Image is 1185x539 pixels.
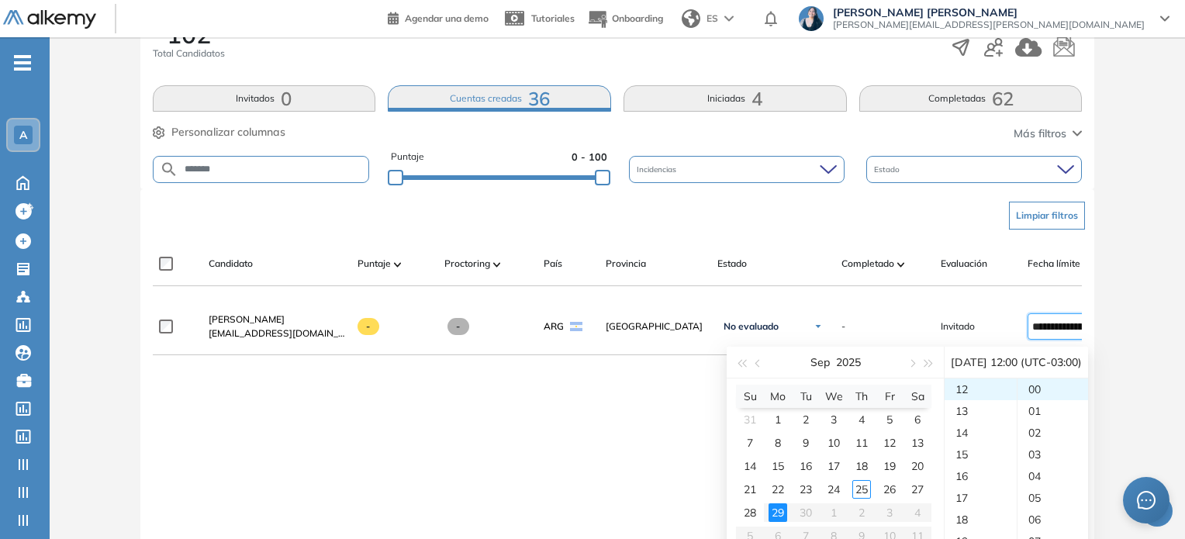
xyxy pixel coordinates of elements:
td: 2025-09-01 [764,408,792,431]
span: ES [707,12,718,26]
div: 25 [852,480,871,499]
div: 28 [741,503,759,522]
div: 20 [908,457,927,475]
div: [DATE] 12:00 (UTC-03:00) [951,347,1082,378]
span: [GEOGRAPHIC_DATA] [606,320,705,333]
div: 05 [1017,487,1089,509]
th: We [820,385,848,408]
span: Evaluación [941,257,987,271]
span: Completado [841,257,894,271]
div: 7 [741,434,759,452]
span: [EMAIL_ADDRESS][DOMAIN_NAME] [209,327,345,340]
span: No evaluado [724,320,779,333]
button: Sep [810,347,830,378]
button: Personalizar columnas [153,124,285,140]
button: Invitados0 [153,85,376,112]
div: 18 [945,509,1017,530]
button: Cuentas creadas36 [388,85,611,112]
img: world [682,9,700,28]
div: 23 [796,480,815,499]
span: [PERSON_NAME] [PERSON_NAME] [833,6,1145,19]
td: 2025-09-24 [820,478,848,501]
span: Puntaje [358,257,391,271]
th: Fr [876,385,903,408]
a: [PERSON_NAME] [209,313,345,327]
div: 31 [741,410,759,429]
button: 2025 [836,347,861,378]
div: 10 [824,434,843,452]
span: Proctoring [444,257,490,271]
td: 2025-09-18 [848,454,876,478]
div: 9 [796,434,815,452]
div: 22 [769,480,787,499]
td: 2025-09-26 [876,478,903,501]
div: 13 [945,400,1017,422]
button: Limpiar filtros [1009,202,1085,230]
th: Th [848,385,876,408]
button: Más filtros [1014,126,1082,142]
span: - [358,318,380,335]
div: 3 [824,410,843,429]
span: Fecha límite [1028,257,1080,271]
div: 04 [1017,465,1089,487]
td: 2025-09-16 [792,454,820,478]
span: País [544,257,562,271]
span: [PERSON_NAME][EMAIL_ADDRESS][PERSON_NAME][DOMAIN_NAME] [833,19,1145,31]
td: 2025-09-15 [764,454,792,478]
div: 18 [852,457,871,475]
a: Agendar una demo [388,8,489,26]
span: Provincia [606,257,646,271]
span: Puntaje [391,150,424,164]
div: 01 [1017,400,1089,422]
td: 2025-09-03 [820,408,848,431]
div: 17 [945,487,1017,509]
td: 2025-09-27 [903,478,931,501]
td: 2025-09-13 [903,431,931,454]
div: 00 [1017,378,1089,400]
div: 2 [796,410,815,429]
span: Estado [874,164,903,175]
div: 13 [908,434,927,452]
div: 14 [741,457,759,475]
div: 12 [945,378,1017,400]
button: Iniciadas4 [624,85,847,112]
span: - [841,320,845,333]
div: Incidencias [629,156,845,183]
th: Sa [903,385,931,408]
span: Tutoriales [531,12,575,24]
td: 2025-09-19 [876,454,903,478]
span: message [1137,491,1156,510]
span: Agendar una demo [405,12,489,24]
span: ARG [544,320,564,333]
span: Invitado [941,320,975,333]
td: 2025-08-31 [736,408,764,431]
button: Onboarding [587,2,663,36]
div: 15 [945,444,1017,465]
span: A [19,129,27,141]
img: ARG [570,322,582,331]
td: 2025-09-23 [792,478,820,501]
td: 2025-09-12 [876,431,903,454]
td: 2025-09-20 [903,454,931,478]
div: 16 [945,465,1017,487]
span: Total Candidatos [153,47,225,60]
td: 2025-09-11 [848,431,876,454]
div: 03 [1017,444,1089,465]
img: [missing "en.ARROW_ALT" translation] [493,262,501,267]
div: 1 [769,410,787,429]
span: - [447,318,470,335]
span: Onboarding [612,12,663,24]
div: 8 [769,434,787,452]
td: 2025-09-02 [792,408,820,431]
td: 2025-09-07 [736,431,764,454]
td: 2025-09-17 [820,454,848,478]
td: 2025-09-14 [736,454,764,478]
span: Incidencias [637,164,679,175]
div: 24 [824,480,843,499]
td: 2025-09-09 [792,431,820,454]
div: 27 [908,480,927,499]
span: Más filtros [1014,126,1066,142]
button: Completadas62 [859,85,1083,112]
th: Mo [764,385,792,408]
div: 4 [852,410,871,429]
